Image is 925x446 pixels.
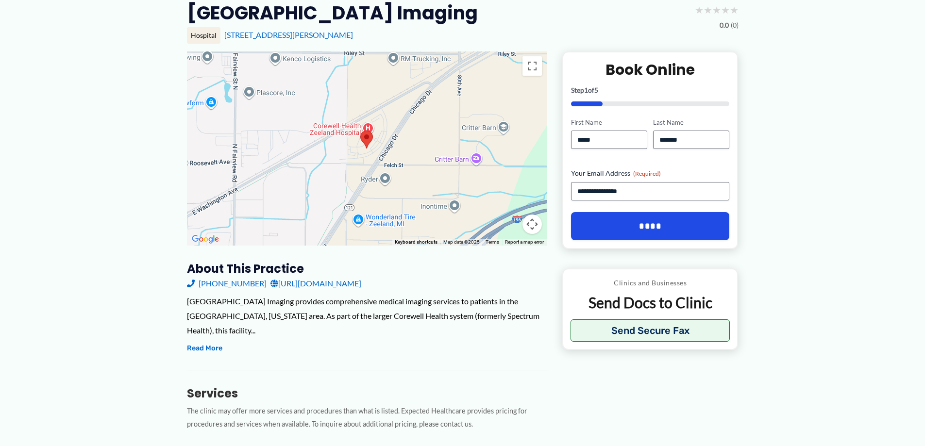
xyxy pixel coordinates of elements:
[189,233,221,246] a: Open this area in Google Maps (opens a new window)
[730,1,739,19] span: ★
[522,215,542,234] button: Map camera controls
[187,343,222,354] button: Read More
[505,239,544,245] a: Report a map error
[187,27,220,44] div: Hospital
[633,170,661,177] span: (Required)
[571,60,730,79] h2: Book Online
[189,233,221,246] img: Google
[187,1,478,25] h2: [GEOGRAPHIC_DATA] Imaging
[187,294,547,337] div: [GEOGRAPHIC_DATA] Imaging provides comprehensive medical imaging services to patients in the [GEO...
[187,386,547,401] h3: Services
[594,86,598,94] span: 5
[224,30,353,39] a: [STREET_ADDRESS][PERSON_NAME]
[731,19,739,32] span: (0)
[571,87,730,94] p: Step of
[395,239,437,246] button: Keyboard shortcuts
[187,276,267,291] a: [PHONE_NUMBER]
[443,239,480,245] span: Map data ©2025
[187,261,547,276] h3: About this practice
[522,56,542,76] button: Toggle fullscreen view
[571,168,730,178] label: Your Email Address
[571,319,730,342] button: Send Secure Fax
[721,1,730,19] span: ★
[653,118,729,127] label: Last Name
[584,86,588,94] span: 1
[571,118,647,127] label: First Name
[270,276,361,291] a: [URL][DOMAIN_NAME]
[486,239,499,245] a: Terms
[695,1,704,19] span: ★
[187,405,547,431] p: The clinic may offer more services and procedures than what is listed. Expected Healthcare provid...
[571,277,730,289] p: Clinics and Businesses
[712,1,721,19] span: ★
[720,19,729,32] span: 0.0
[571,293,730,312] p: Send Docs to Clinic
[704,1,712,19] span: ★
